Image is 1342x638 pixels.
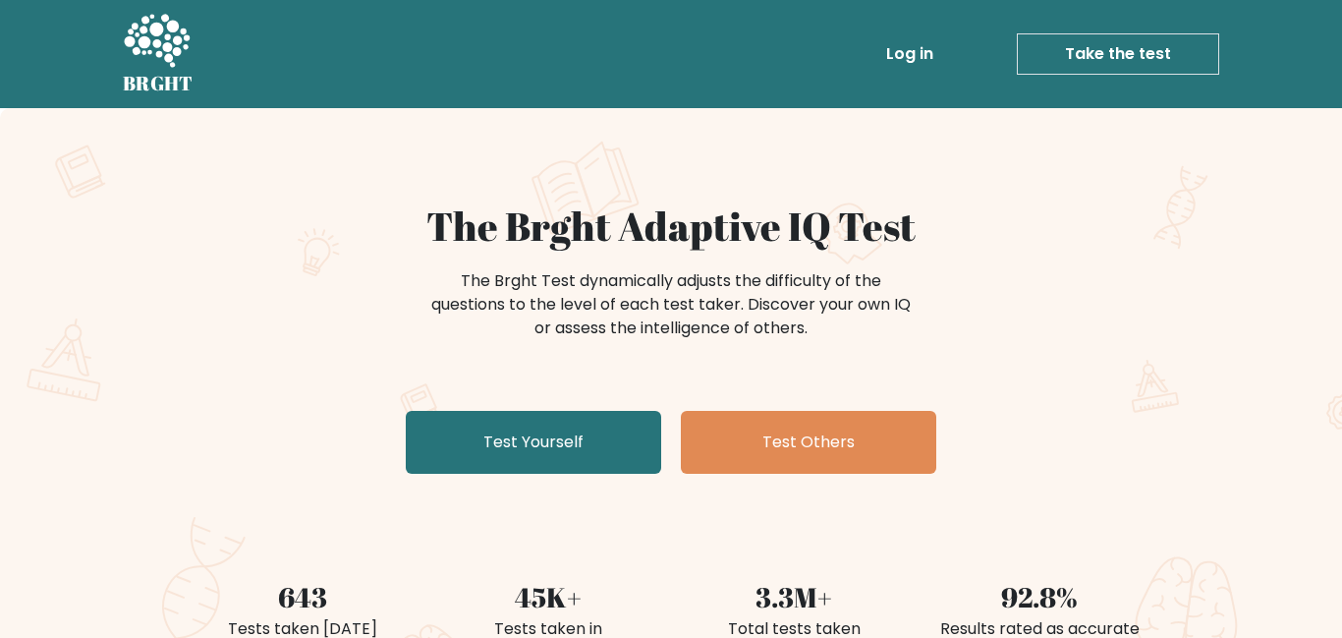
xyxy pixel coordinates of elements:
[123,72,194,95] h5: BRGHT
[878,34,941,74] a: Log in
[406,411,661,474] a: Test Yourself
[123,8,194,100] a: BRGHT
[425,269,917,340] div: The Brght Test dynamically adjusts the difficulty of the questions to the level of each test take...
[192,576,414,617] div: 643
[192,203,1150,250] h1: The Brght Adaptive IQ Test
[1017,33,1219,75] a: Take the test
[928,576,1150,617] div: 92.8%
[437,576,659,617] div: 45K+
[681,411,936,474] a: Test Others
[683,576,905,617] div: 3.3M+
